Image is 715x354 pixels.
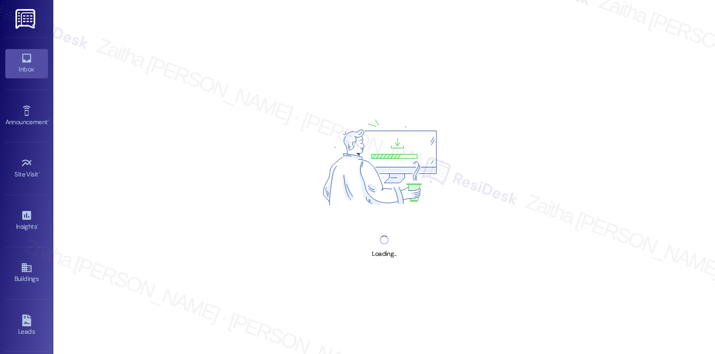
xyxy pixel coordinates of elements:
span: • [38,169,40,176]
a: Inbox [5,49,48,78]
a: Leads [5,311,48,340]
span: • [47,117,49,124]
a: Site Visit • [5,154,48,183]
a: Buildings [5,259,48,287]
img: ResiDesk Logo [15,9,37,29]
a: Insights • [5,206,48,235]
span: • [37,221,38,229]
div: Loading... [372,248,396,260]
